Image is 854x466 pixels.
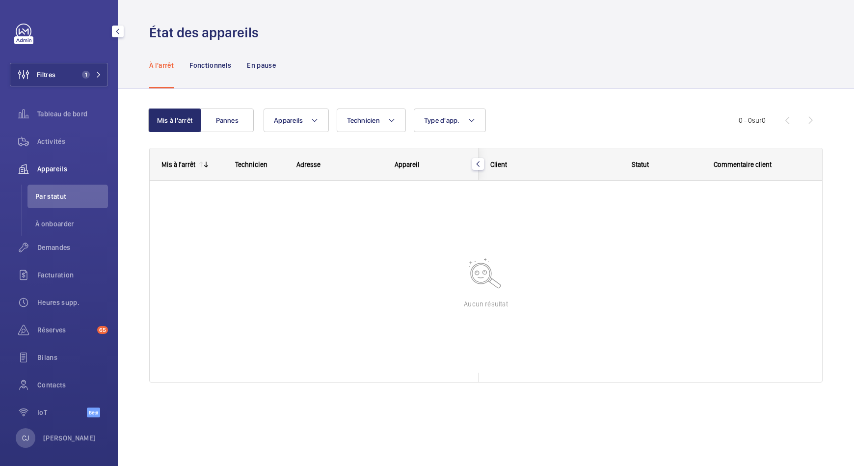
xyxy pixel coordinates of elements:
[43,433,96,443] p: [PERSON_NAME]
[395,161,467,168] div: Appareil
[37,380,108,390] span: Contacts
[37,137,108,146] span: Activités
[632,161,649,168] span: Statut
[337,109,406,132] button: Technicien
[189,60,231,70] p: Fonctionnels
[37,353,108,362] span: Bilans
[490,161,507,168] span: Client
[264,109,329,132] button: Appareils
[161,161,195,168] div: Mis à l'arrêt
[274,116,303,124] span: Appareils
[37,408,87,417] span: IoT
[347,116,380,124] span: Technicien
[37,164,108,174] span: Appareils
[149,24,265,42] h1: État des appareils
[739,117,766,124] span: 0 - 0 0
[97,326,108,334] span: 65
[424,116,460,124] span: Type d'app.
[247,60,276,70] p: En pause
[148,109,201,132] button: Mis à l'arrêt
[22,433,29,443] p: CJ
[37,325,93,335] span: Réserves
[37,298,108,307] span: Heures supp.
[37,243,108,252] span: Demandes
[10,63,108,86] button: Filtres1
[82,71,90,79] span: 1
[296,161,320,168] span: Adresse
[35,192,108,201] span: Par statut
[201,109,254,132] button: Pannes
[35,219,108,229] span: À onboarder
[87,408,100,417] span: Beta
[37,270,108,280] span: Facturation
[37,70,55,80] span: Filtres
[414,109,486,132] button: Type d'app.
[235,161,267,168] span: Technicien
[714,161,772,168] span: Commentaire client
[752,116,762,124] span: sur
[149,60,174,70] p: À l'arrêt
[37,109,108,119] span: Tableau de bord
